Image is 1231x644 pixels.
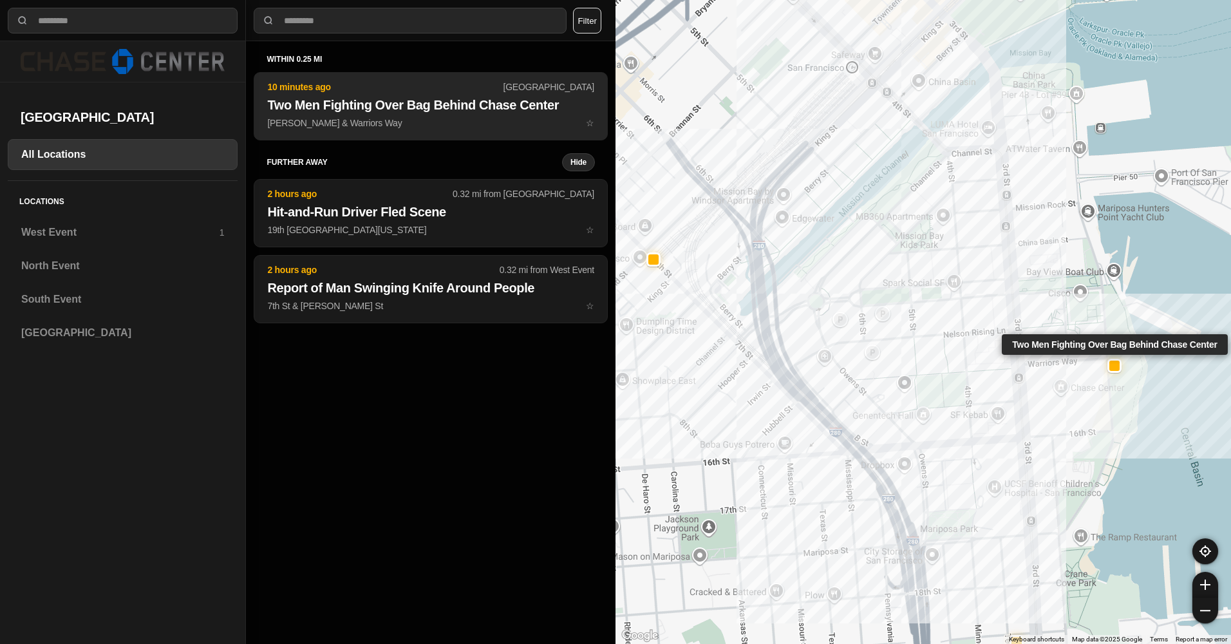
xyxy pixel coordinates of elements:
[21,225,220,240] h3: West Event
[16,14,29,27] img: search
[8,284,238,315] a: South Event
[503,80,594,93] p: [GEOGRAPHIC_DATA]
[21,108,225,126] h2: [GEOGRAPHIC_DATA]
[453,187,594,200] p: 0.32 mi from [GEOGRAPHIC_DATA]
[1150,636,1168,643] a: Terms
[1107,359,1122,373] button: Two Men Fighting Over Bag Behind Chase Center
[619,627,661,644] a: Open this area in Google Maps (opens a new window)
[254,224,608,235] a: 2 hours ago0.32 mi from [GEOGRAPHIC_DATA]Hit-and-Run Driver Fled Scene19th [GEOGRAPHIC_DATA][US_S...
[570,157,587,167] small: Hide
[1200,605,1210,616] img: zoom-out
[586,225,594,235] span: star
[1009,635,1064,644] button: Keyboard shortcuts
[500,263,594,276] p: 0.32 mi from West Event
[254,117,608,128] a: 10 minutes ago[GEOGRAPHIC_DATA]Two Men Fighting Over Bag Behind Chase Center[PERSON_NAME] & Warri...
[267,299,594,312] p: 7th St & [PERSON_NAME] St
[619,627,661,644] img: Google
[21,49,225,74] img: logo
[1192,598,1218,623] button: zoom-out
[254,72,608,140] button: 10 minutes ago[GEOGRAPHIC_DATA]Two Men Fighting Over Bag Behind Chase Center[PERSON_NAME] & Warri...
[267,263,499,276] p: 2 hours ago
[8,251,238,281] a: North Event
[267,279,594,297] h2: Report of Man Swinging Knife Around People
[8,217,238,248] a: West Event1
[267,203,594,221] h2: Hit-and-Run Driver Fled Scene
[267,187,453,200] p: 2 hours ago
[21,147,224,162] h3: All Locations
[21,325,224,341] h3: [GEOGRAPHIC_DATA]
[573,8,601,33] button: Filter
[267,223,594,236] p: 19th [GEOGRAPHIC_DATA][US_STATE]
[21,258,224,274] h3: North Event
[1072,636,1142,643] span: Map data ©2025 Google
[1200,580,1210,590] img: zoom-in
[586,301,594,311] span: star
[1176,636,1227,643] a: Report a map error
[1192,538,1218,564] button: recenter
[254,300,608,311] a: 2 hours ago0.32 mi from West EventReport of Man Swinging Knife Around People7th St & [PERSON_NAME...
[8,139,238,170] a: All Locations
[267,54,595,64] h5: within 0.25 mi
[21,292,224,307] h3: South Event
[220,226,225,239] p: 1
[1199,545,1211,557] img: recenter
[262,14,275,27] img: search
[562,153,595,171] button: Hide
[267,96,594,114] h2: Two Men Fighting Over Bag Behind Chase Center
[1192,572,1218,598] button: zoom-in
[8,317,238,348] a: [GEOGRAPHIC_DATA]
[254,179,608,247] button: 2 hours ago0.32 mi from [GEOGRAPHIC_DATA]Hit-and-Run Driver Fled Scene19th [GEOGRAPHIC_DATA][US_S...
[1002,334,1227,355] div: Two Men Fighting Over Bag Behind Chase Center
[586,118,594,128] span: star
[8,181,238,217] h5: Locations
[267,80,503,93] p: 10 minutes ago
[267,117,594,129] p: [PERSON_NAME] & Warriors Way
[254,255,608,323] button: 2 hours ago0.32 mi from West EventReport of Man Swinging Knife Around People7th St & [PERSON_NAME...
[267,157,562,167] h5: further away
